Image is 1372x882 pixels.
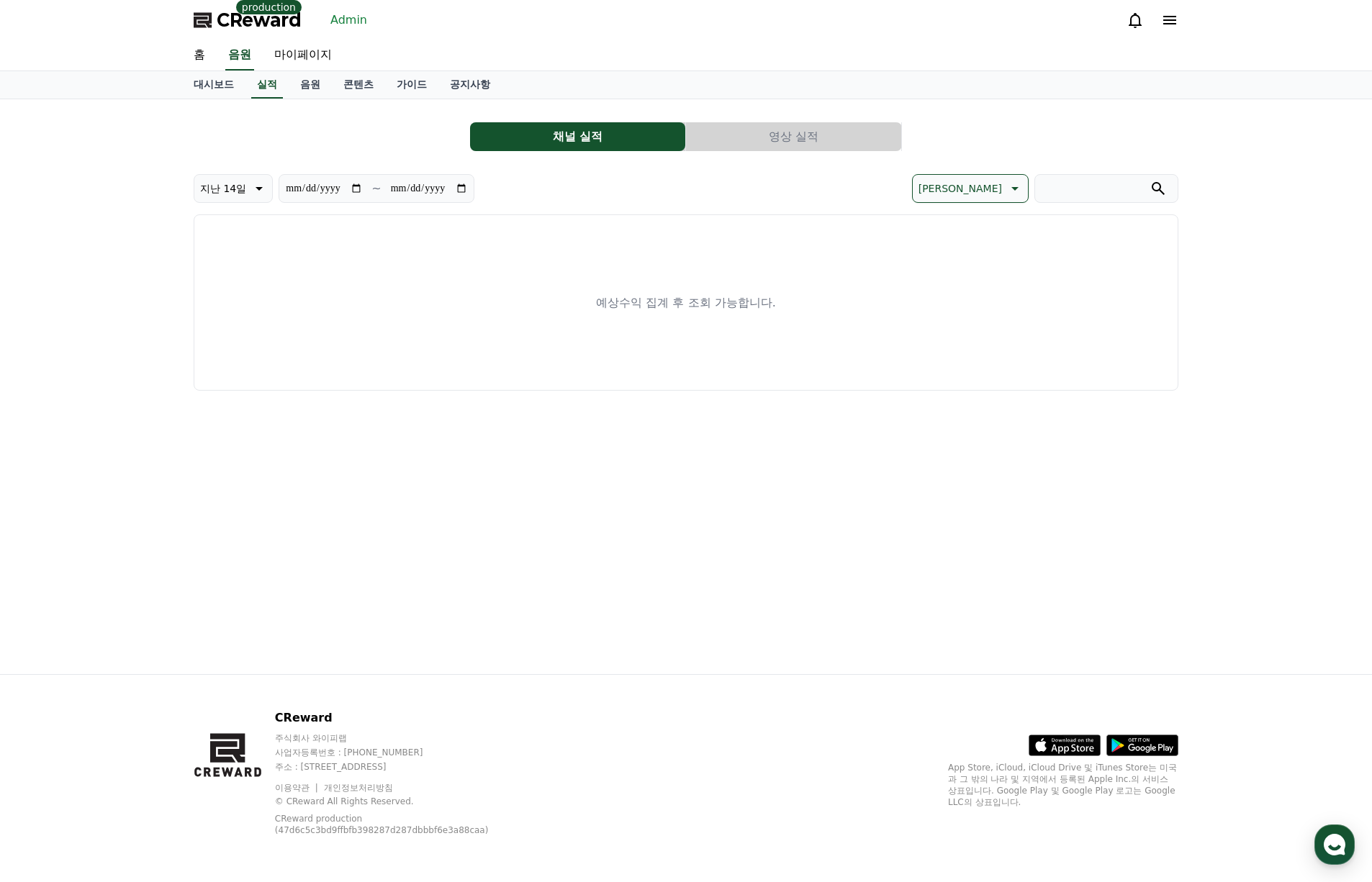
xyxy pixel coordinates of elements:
[596,294,775,312] p: 예상수익 집계 후 조회 가능합니다.
[438,71,502,99] a: 공지사항
[919,178,1002,199] p: [PERSON_NAME]
[324,783,393,793] a: 개인정보처리방침
[217,9,302,32] span: CReward
[385,71,438,99] a: 가이드
[263,40,343,71] a: 마이페이지
[225,40,254,71] a: 음원
[686,122,902,151] a: 영상 실적
[251,71,283,99] a: 실적
[200,178,246,199] p: 지난 14일
[194,9,302,32] a: CReward
[275,761,528,773] p: 주소 : [STREET_ADDRESS]
[371,180,381,197] p: ~
[275,732,528,744] p: 주식회사 와이피랩
[194,174,273,203] button: 지난 14일
[470,122,685,151] button: 채널 실적
[182,71,245,99] a: 대시보드
[275,709,528,727] p: CReward
[275,813,505,836] p: CReward production (47d6c5c3bd9ffbfb398287d287dbbbf6e3a88caa)
[275,783,320,793] a: 이용약관
[686,122,901,151] button: 영상 실적
[325,9,373,32] a: Admin
[912,174,1029,203] button: [PERSON_NAME]
[275,796,528,807] p: © CReward All Rights Reserved.
[289,71,332,99] a: 음원
[332,71,385,99] a: 콘텐츠
[470,122,686,151] a: 채널 실적
[275,747,528,758] p: 사업자등록번호 : [PHONE_NUMBER]
[182,40,217,71] a: 홈
[948,762,1178,808] p: App Store, iCloud, iCloud Drive 및 iTunes Store는 미국과 그 밖의 나라 및 지역에서 등록된 Apple Inc.의 서비스 상표입니다. Goo...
